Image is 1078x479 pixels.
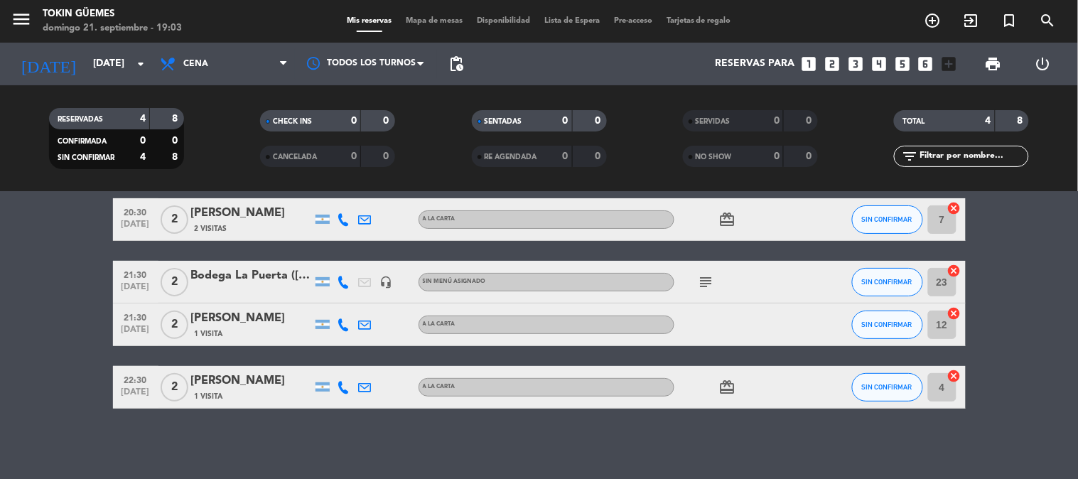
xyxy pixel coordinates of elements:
div: domingo 21. septiembre - 19:03 [43,21,182,36]
i: filter_list [901,148,918,165]
span: [DATE] [118,325,153,341]
i: search [1040,12,1057,29]
span: SERVIDAS [696,118,731,125]
span: CONFIRMADA [58,138,107,145]
span: 2 [161,373,188,402]
span: SIN CONFIRMAR [58,154,114,161]
span: Mapa de mesas [399,17,470,25]
span: Pre-acceso [607,17,659,25]
strong: 8 [172,152,180,162]
strong: 0 [595,151,603,161]
i: looks_two [823,55,841,73]
strong: 4 [140,152,146,162]
div: [PERSON_NAME] [191,309,312,328]
span: RESERVADAS [58,116,103,123]
span: 2 [161,311,188,339]
strong: 8 [172,114,180,124]
div: Tokin Güemes [43,7,182,21]
span: SIN CONFIRMAR [862,215,912,223]
span: 20:30 [118,203,153,220]
span: Sin menú asignado [423,279,486,284]
span: [DATE] [118,282,153,298]
i: looks_6 [917,55,935,73]
span: A LA CARTA [423,321,456,327]
strong: 0 [774,151,780,161]
strong: 0 [172,136,180,146]
button: SIN CONFIRMAR [852,373,923,402]
strong: 0 [351,151,357,161]
i: cancel [947,306,961,321]
span: SIN CONFIRMAR [862,278,912,286]
span: print [985,55,1002,72]
span: SIN CONFIRMAR [862,321,912,328]
button: SIN CONFIRMAR [852,268,923,296]
strong: 0 [595,116,603,126]
span: Cena [183,59,208,69]
div: LOG OUT [1018,43,1067,85]
strong: 0 [563,116,568,126]
span: 21:30 [118,308,153,325]
span: RE AGENDADA [485,154,537,161]
i: looks_one [799,55,818,73]
span: 22:30 [118,371,153,387]
button: SIN CONFIRMAR [852,311,923,339]
strong: 0 [806,151,814,161]
span: 1 Visita [195,328,223,340]
i: [DATE] [11,48,86,80]
strong: 0 [774,116,780,126]
span: 2 [161,268,188,296]
span: pending_actions [448,55,465,72]
span: [DATE] [118,387,153,404]
i: exit_to_app [963,12,980,29]
strong: 0 [806,116,814,126]
strong: 0 [140,136,146,146]
span: 2 [161,205,188,234]
i: looks_4 [870,55,888,73]
span: 1 Visita [195,391,223,402]
strong: 0 [351,116,357,126]
div: [PERSON_NAME] [191,372,312,390]
i: add_circle_outline [925,12,942,29]
strong: 4 [140,114,146,124]
strong: 8 [1018,116,1026,126]
strong: 0 [384,151,392,161]
button: menu [11,9,32,35]
span: A LA CARTA [423,216,456,222]
span: NO SHOW [696,154,732,161]
i: cancel [947,369,961,383]
i: add_box [940,55,959,73]
div: Bodega La Puerta ([PERSON_NAME]) [191,267,312,285]
span: [DATE] [118,220,153,236]
span: 2 Visitas [195,223,227,235]
strong: 0 [384,116,392,126]
button: SIN CONFIRMAR [852,205,923,234]
span: Disponibilidad [470,17,537,25]
input: Filtrar por nombre... [918,149,1028,164]
i: power_settings_new [1034,55,1051,72]
i: card_giftcard [719,211,736,228]
span: A LA CARTA [423,384,456,389]
span: Reservas para [715,58,794,70]
span: 21:30 [118,266,153,282]
i: turned_in_not [1001,12,1018,29]
strong: 0 [563,151,568,161]
i: arrow_drop_down [132,55,149,72]
span: SIN CONFIRMAR [862,383,912,391]
i: card_giftcard [719,379,736,396]
i: looks_5 [893,55,912,73]
i: menu [11,9,32,30]
span: Mis reservas [340,17,399,25]
i: subject [698,274,715,291]
strong: 4 [986,116,991,126]
span: CANCELADA [273,154,317,161]
div: [PERSON_NAME] [191,204,312,222]
i: cancel [947,201,961,215]
span: CHECK INS [273,118,312,125]
span: Tarjetas de regalo [659,17,738,25]
i: looks_3 [846,55,865,73]
i: headset_mic [380,276,393,289]
span: SENTADAS [485,118,522,125]
span: Lista de Espera [537,17,607,25]
span: TOTAL [902,118,925,125]
i: cancel [947,264,961,278]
